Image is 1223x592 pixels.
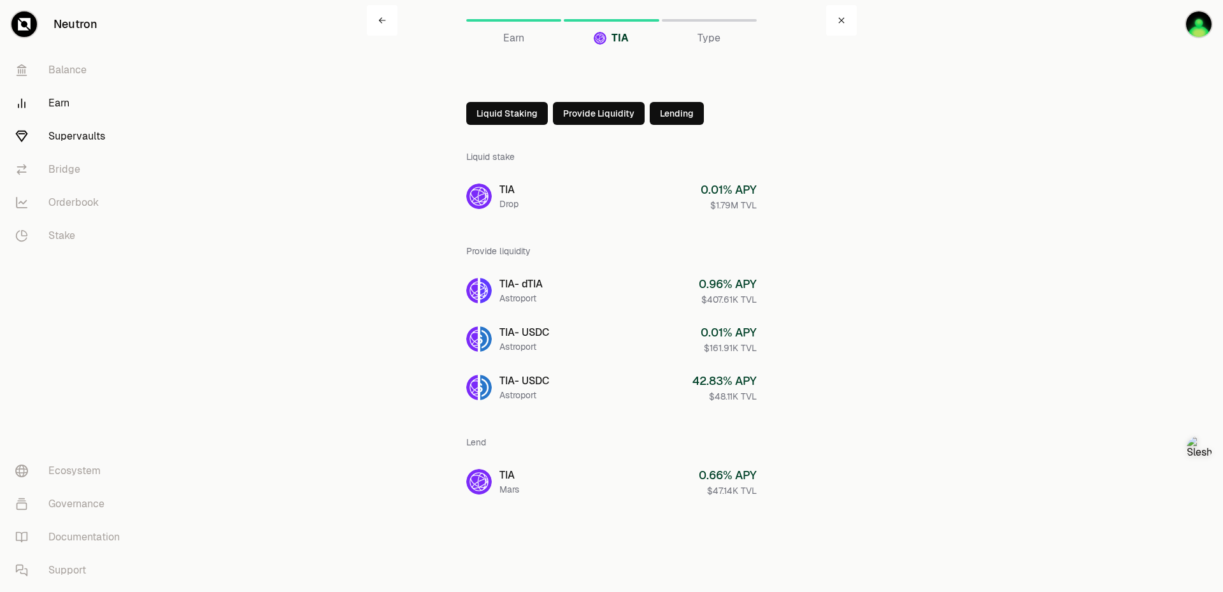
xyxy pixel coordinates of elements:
[5,120,138,153] a: Supervaults
[699,293,757,306] div: $407.61K TVL
[503,31,524,46] span: Earn
[499,340,549,353] div: Astroport
[5,153,138,186] a: Bridge
[564,5,659,36] a: TIATIA
[692,372,757,390] div: 42.83 % APY
[499,483,519,496] div: Mars
[699,466,757,484] div: 0.66 % APY
[611,31,629,46] span: TIA
[466,375,478,400] img: TIA
[5,454,138,487] a: Ecosystem
[456,459,767,505] a: TIATIAMars0.66% APY$47.14K TVL
[499,468,519,483] div: TIA
[499,277,543,292] div: TIA - dTIA
[456,268,767,314] a: TIAdTIATIA- dTIAAstroport0.96% APY$407.61K TVL
[456,365,767,410] a: TIAUSDCTIA- USDCAstroport42.83% APY$48.11K TVL
[499,292,543,305] div: Astroport
[456,173,767,219] a: TIATIADrop0.01% APY$1.79M TVL
[5,54,138,87] a: Balance
[466,140,757,173] div: Liquid stake
[466,184,492,209] img: TIA
[5,554,138,587] a: Support
[701,342,757,354] div: $161.91K TVL
[5,219,138,252] a: Stake
[701,324,757,342] div: 0.01 % APY
[5,87,138,120] a: Earn
[5,521,138,554] a: Documentation
[692,390,757,403] div: $48.11K TVL
[594,32,606,45] img: TIA
[466,235,757,268] div: Provide liquidity
[699,275,757,293] div: 0.96 % APY
[499,325,549,340] div: TIA - USDC
[480,278,492,303] img: dTIA
[650,102,704,125] button: Lending
[5,487,138,521] a: Governance
[466,102,548,125] button: Liquid Staking
[466,469,492,495] img: TIA
[701,181,757,199] div: 0.01 % APY
[5,186,138,219] a: Orderbook
[466,278,478,303] img: TIA
[480,375,492,400] img: USDC
[499,373,549,389] div: TIA - USDC
[697,31,720,46] span: Type
[1187,436,1212,461] div: Open Slesh AI Assistant (drag to move)
[466,326,478,352] img: TIA
[1187,436,1212,461] img: Slesh
[466,426,757,459] div: Lend
[699,484,757,497] div: $47.14K TVL
[466,5,561,36] a: Earn
[456,316,767,362] a: TIAUSDCTIA- USDCAstroport0.01% APY$161.91K TVL
[499,182,519,198] div: TIA
[701,199,757,212] div: $1.79M TVL
[480,326,492,352] img: USDC
[499,198,519,210] div: Drop
[1186,11,1212,37] img: Adi Wallet
[553,102,645,125] button: Provide Liquidity
[499,389,549,401] div: Astroport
